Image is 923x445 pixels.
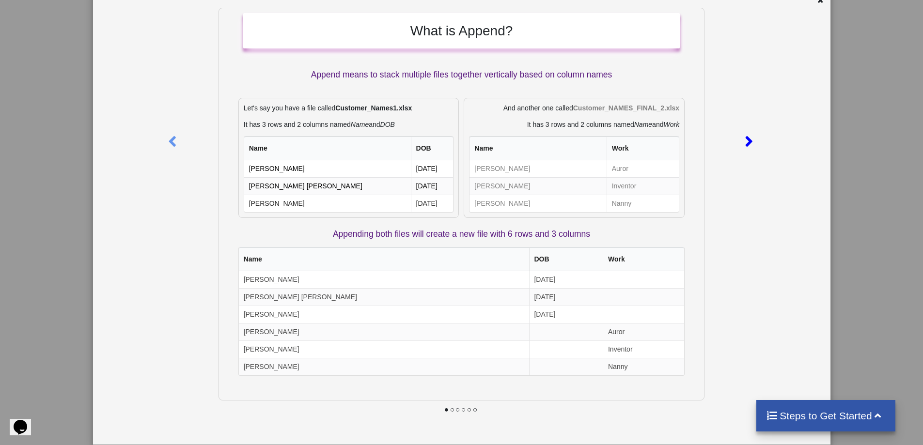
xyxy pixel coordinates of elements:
td: [PERSON_NAME] [469,160,606,177]
i: Name [634,121,652,128]
td: [PERSON_NAME] [469,195,606,212]
td: [PERSON_NAME] [239,271,529,288]
td: [PERSON_NAME] [244,160,411,177]
b: Customer_NAMES_FINAL_2.xlsx [573,104,679,112]
td: Inventor [603,340,684,358]
th: Name [244,137,411,160]
p: And another one called [469,103,679,113]
td: Auror [607,160,679,177]
td: [PERSON_NAME] [239,306,529,323]
h2: What is Append? [253,23,670,39]
td: Auror [603,323,684,340]
p: Appending both files will create a new file with 6 rows and 3 columns [238,228,685,240]
p: Let's say you have a file called [244,103,454,113]
td: [PERSON_NAME] [PERSON_NAME] [244,177,411,195]
td: [PERSON_NAME] [239,358,529,375]
iframe: chat widget [10,406,41,435]
p: Append means to stack multiple files together vertically based on column names [243,69,680,81]
th: Work [603,247,684,271]
th: Work [607,137,679,160]
td: [PERSON_NAME] [239,323,529,340]
i: Work [663,121,679,128]
td: [PERSON_NAME] [PERSON_NAME] [239,288,529,306]
td: [DATE] [411,195,454,212]
th: Name [239,247,529,271]
td: [PERSON_NAME] [244,195,411,212]
td: [DATE] [529,271,603,288]
td: [PERSON_NAME] [239,340,529,358]
b: Customer_Names1.xlsx [335,104,412,112]
td: Nanny [607,195,679,212]
td: [DATE] [411,160,454,177]
td: Inventor [607,177,679,195]
td: [DATE] [529,288,603,306]
th: DOB [411,137,454,160]
h4: Steps to Get Started [766,410,886,422]
i: DOB [380,121,395,128]
p: It has 3 rows and 2 columns named and [244,120,454,129]
p: It has 3 rows and 2 columns named and [469,120,679,129]
th: Name [469,137,606,160]
i: Name [351,121,369,128]
td: [PERSON_NAME] [469,177,606,195]
td: Nanny [603,358,684,375]
td: [DATE] [411,177,454,195]
th: DOB [529,247,603,271]
td: [DATE] [529,306,603,323]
